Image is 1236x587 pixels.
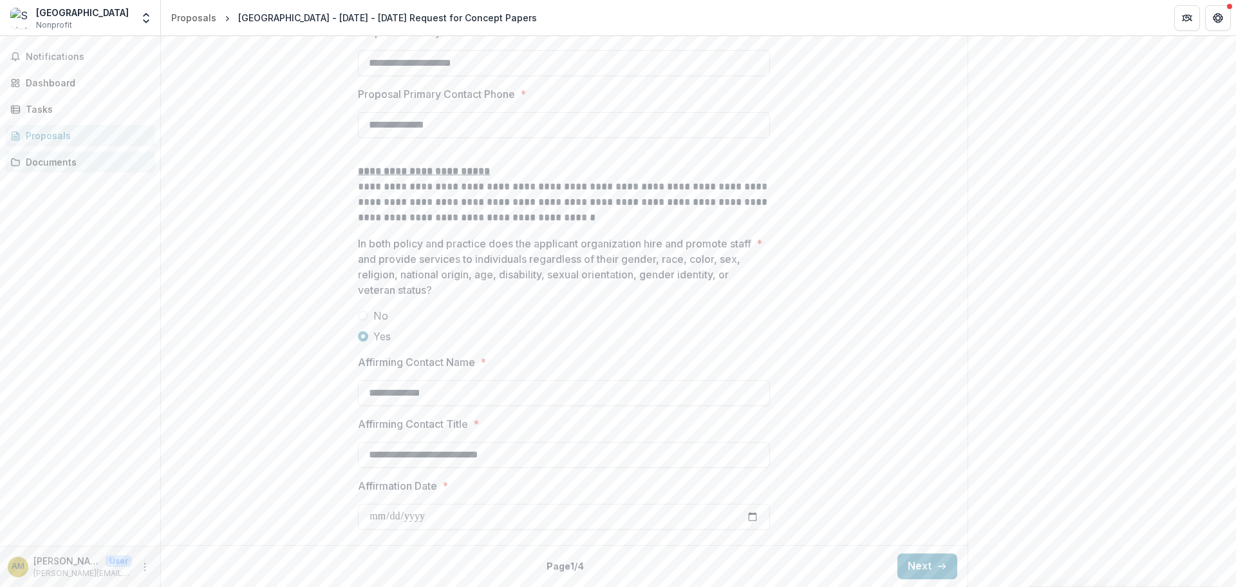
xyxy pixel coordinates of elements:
[373,308,388,323] span: No
[26,102,145,116] div: Tasks
[1174,5,1200,31] button: Partners
[5,46,155,67] button: Notifications
[106,555,132,567] p: User
[36,6,129,19] div: [GEOGRAPHIC_DATA]
[5,99,155,120] a: Tasks
[358,416,468,432] p: Affirming Contact Title
[26,52,150,63] span: Notifications
[238,11,537,24] div: [GEOGRAPHIC_DATA] - [DATE] - [DATE] Request for Concept Papers
[547,559,584,573] p: Page 1 / 4
[10,8,31,28] img: Saint Louis University
[358,86,515,102] p: Proposal Primary Contact Phone
[358,236,751,298] p: In both policy and practice does the applicant organization hire and promote staff and provide se...
[5,72,155,93] a: Dashboard
[26,76,145,90] div: Dashboard
[26,129,145,142] div: Proposals
[137,5,155,31] button: Open entity switcher
[897,553,957,579] button: Next
[166,8,542,27] nav: breadcrumb
[171,11,216,24] div: Proposals
[358,478,437,494] p: Affirmation Date
[137,559,153,575] button: More
[12,563,24,571] div: Andrea Miller
[33,568,132,579] p: [PERSON_NAME][EMAIL_ADDRESS][PERSON_NAME][DOMAIN_NAME]
[36,19,72,31] span: Nonprofit
[26,155,145,169] div: Documents
[358,354,475,370] p: Affirming Contact Name
[33,554,100,568] p: [PERSON_NAME]
[373,329,391,344] span: Yes
[166,8,221,27] a: Proposals
[1205,5,1231,31] button: Get Help
[5,125,155,146] a: Proposals
[5,151,155,173] a: Documents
